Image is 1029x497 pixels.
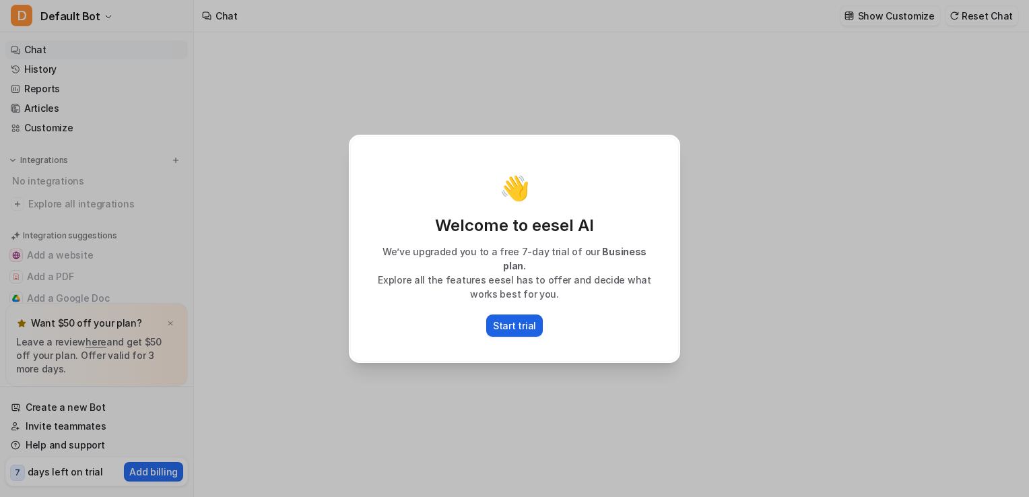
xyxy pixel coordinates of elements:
p: Start trial [493,319,536,333]
p: We’ve upgraded you to a free 7-day trial of our [364,244,665,273]
p: Welcome to eesel AI [364,215,665,236]
p: 👋 [500,174,530,201]
p: Explore all the features eesel has to offer and decide what works best for you. [364,273,665,301]
button: Start trial [486,314,543,337]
